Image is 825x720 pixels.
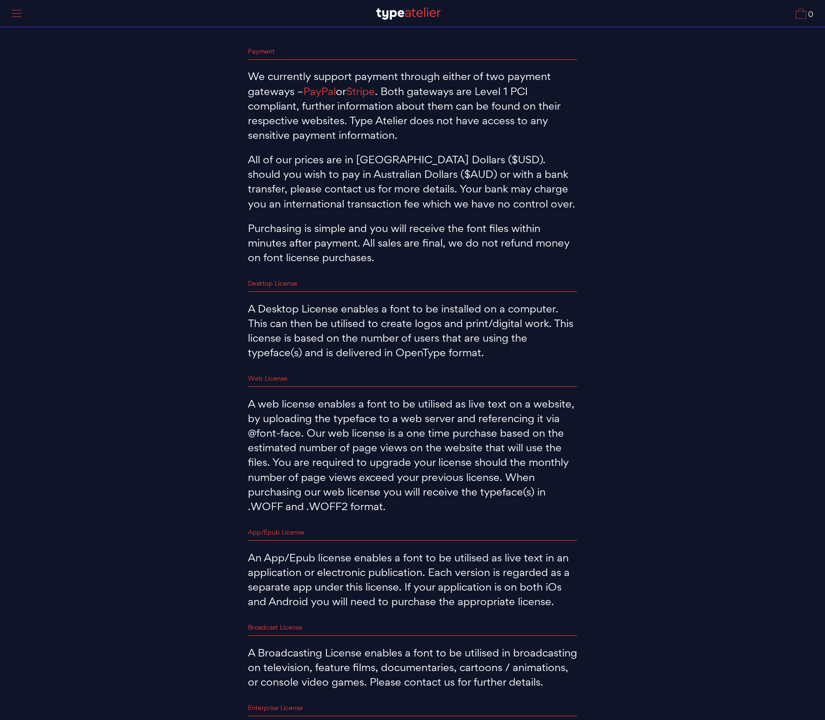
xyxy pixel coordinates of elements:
img: TA_Logo.svg [376,8,441,20]
img: Cart_Icon.svg [796,8,806,19]
h2: Enterprise License [248,704,577,716]
p: A Broadcasting License enables a font to be utilised in broadcasting on television, feature films... [248,646,577,690]
span: 0 [806,11,813,19]
p: Purchasing is simple and you will receive the font files within minutes after payment. All sales ... [248,221,577,265]
h2: Desktop License [248,279,577,292]
a: Stripe [346,84,375,99]
p: A web license enables a font to be utilised as live text on a website, by uploading the typeface ... [248,397,577,514]
p: A Desktop License enables a font to be installed on a computer. This can then be utilised to crea... [248,302,577,360]
p: An App/Epub license enables a font to be utilised as live text in an application or electronic pu... [248,551,577,609]
a: 0 [796,8,813,19]
h2: Web License [248,374,577,387]
h2: Broadcast License [248,623,577,636]
h2: Payment [248,47,577,60]
p: We currently support payment through either of two payment gateways – or . Both gateways are Leve... [248,69,577,143]
a: PayPal [303,84,336,99]
h2: App/Epub License [248,528,577,541]
p: All of our prices are in [GEOGRAPHIC_DATA] Dollars ($USD). should you wish to pay in Australian D... [248,152,577,211]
